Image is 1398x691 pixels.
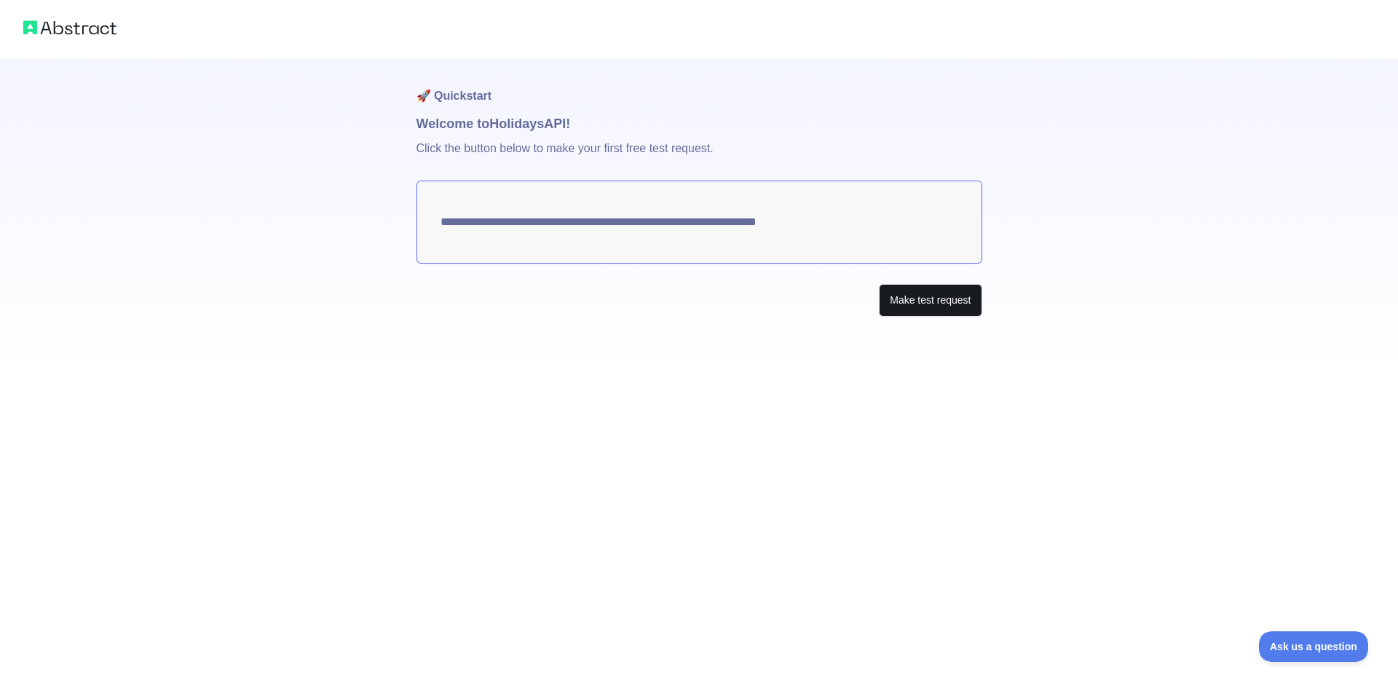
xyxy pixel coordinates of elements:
[1259,631,1369,662] iframe: Toggle Customer Support
[23,17,116,38] img: Abstract logo
[416,58,982,114] h1: 🚀 Quickstart
[879,284,982,317] button: Make test request
[416,134,982,181] p: Click the button below to make your first free test request.
[416,114,982,134] h1: Welcome to Holidays API!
